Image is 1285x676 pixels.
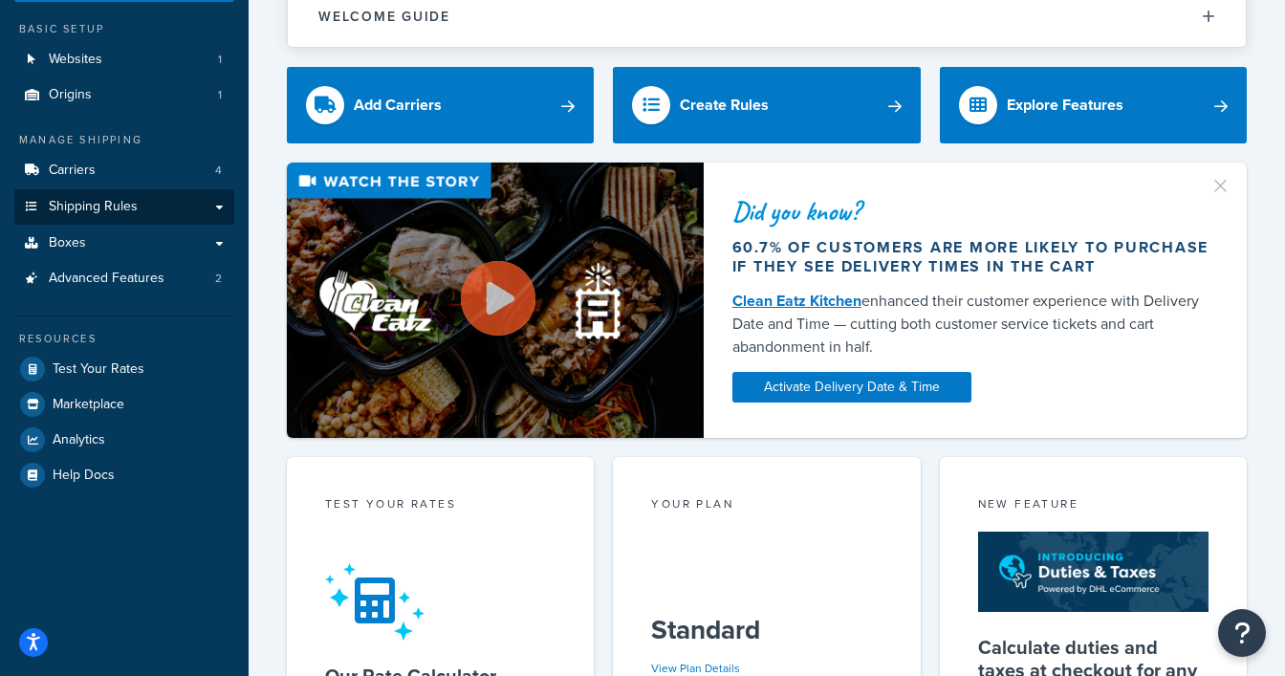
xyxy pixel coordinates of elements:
span: Boxes [49,235,86,251]
a: Websites1 [14,42,234,77]
span: Analytics [53,432,105,448]
div: Did you know? [732,198,1218,225]
span: 1 [218,87,222,103]
span: Marketplace [53,397,124,413]
div: Create Rules [680,92,769,119]
a: Activate Delivery Date & Time [732,372,971,403]
a: Clean Eatz Kitchen [732,290,861,312]
div: New Feature [978,495,1209,517]
span: Carriers [49,163,96,179]
img: Video thumbnail [287,163,704,437]
div: Test your rates [325,495,555,517]
div: Add Carriers [354,92,442,119]
a: Advanced Features2 [14,261,234,296]
a: Test Your Rates [14,352,234,386]
span: Help Docs [53,468,115,484]
a: Origins1 [14,77,234,113]
a: Explore Features [940,67,1247,143]
div: enhanced their customer experience with Delivery Date and Time — cutting both customer service ti... [732,290,1218,359]
span: Origins [49,87,92,103]
li: Advanced Features [14,261,234,296]
a: Marketplace [14,387,234,422]
a: Help Docs [14,458,234,492]
div: Explore Features [1007,92,1123,119]
span: Websites [49,52,102,68]
span: 1 [218,52,222,68]
span: Shipping Rules [49,199,138,215]
div: Basic Setup [14,21,234,37]
a: Create Rules [613,67,920,143]
div: Manage Shipping [14,132,234,148]
a: Analytics [14,423,234,457]
div: Resources [14,331,234,347]
h5: Standard [651,615,882,645]
div: Your Plan [651,495,882,517]
button: Open Resource Center [1218,609,1266,657]
span: Test Your Rates [53,361,144,378]
span: 2 [215,271,222,287]
span: Advanced Features [49,271,164,287]
a: Add Carriers [287,67,594,143]
a: Shipping Rules [14,189,234,225]
span: 4 [215,163,222,179]
div: 60.7% of customers are more likely to purchase if they see delivery times in the cart [732,238,1218,276]
h2: Welcome Guide [318,10,450,24]
li: Websites [14,42,234,77]
li: Origins [14,77,234,113]
a: Carriers4 [14,153,234,188]
a: Boxes [14,226,234,261]
li: Carriers [14,153,234,188]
